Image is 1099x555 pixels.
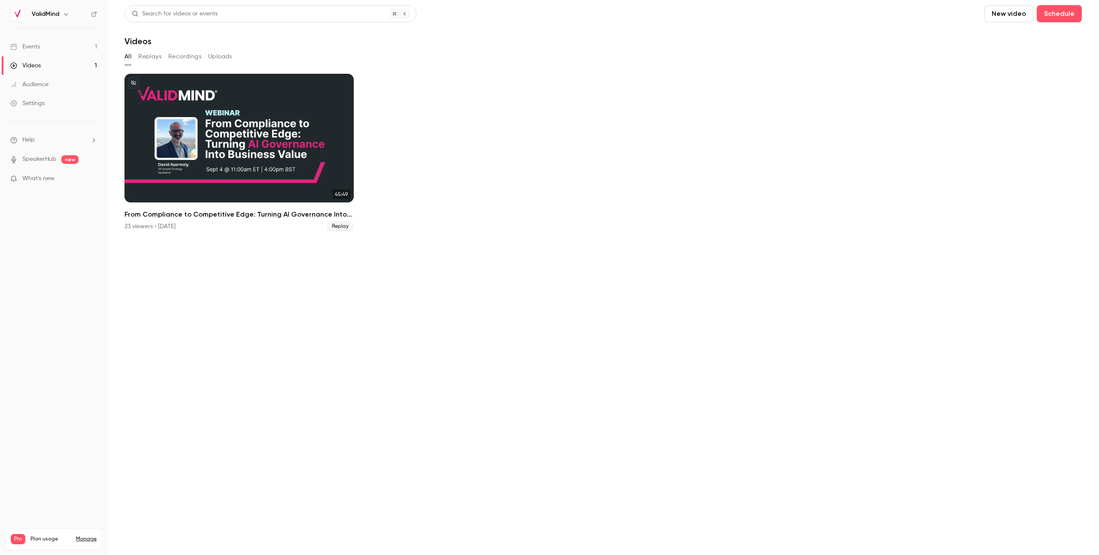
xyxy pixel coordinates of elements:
[124,74,354,232] a: 45:49From Compliance to Competitive Edge: Turning AI Governance Into Business Value23 viewers • [...
[87,175,97,183] iframe: Noticeable Trigger
[124,209,354,220] h2: From Compliance to Competitive Edge: Turning AI Governance Into Business Value
[10,61,41,70] div: Videos
[22,174,55,183] span: What's new
[128,77,139,88] button: unpublished
[30,536,71,543] span: Plan usage
[22,136,35,145] span: Help
[11,534,25,544] span: Pro
[10,80,49,89] div: Audience
[1037,5,1082,22] button: Schedule
[10,42,40,51] div: Events
[332,190,350,199] span: 45:49
[132,9,218,18] div: Search for videos or events
[124,36,152,46] h1: Videos
[124,74,354,232] li: From Compliance to Competitive Edge: Turning AI Governance Into Business Value
[61,155,79,164] span: new
[22,155,56,164] a: SpeakerHub
[10,136,97,145] li: help-dropdown-opener
[32,10,59,18] h6: ValidMind
[124,74,1082,232] ul: Videos
[138,50,161,63] button: Replays
[124,222,176,231] div: 23 viewers • [DATE]
[168,50,201,63] button: Recordings
[208,50,232,63] button: Uploads
[76,536,97,543] a: Manage
[984,5,1033,22] button: New video
[124,5,1082,550] section: Videos
[10,99,45,108] div: Settings
[124,50,131,63] button: All
[327,221,354,232] span: Replay
[11,7,24,21] img: ValidMind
